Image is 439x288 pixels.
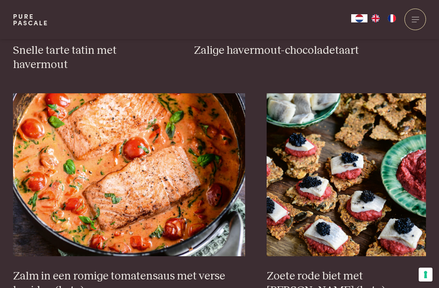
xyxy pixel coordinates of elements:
a: EN [367,14,384,22]
img: Zoete rode biet met zure haring (keto) [267,93,426,256]
img: Zalm in een romige tomatensaus met verse kruiden (keto) [13,93,245,256]
aside: Language selected: Nederlands [351,14,400,22]
a: PurePascale [13,13,48,26]
a: FR [384,14,400,22]
h3: Snelle tarte tatin met havermout [13,44,172,72]
button: Uw voorkeuren voor toestemming voor trackingtechnologieën [419,268,432,281]
ul: Language list [367,14,400,22]
a: NL [351,14,367,22]
div: Language [351,14,367,22]
h3: Zalige havermout-chocoladetaart [194,44,426,58]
